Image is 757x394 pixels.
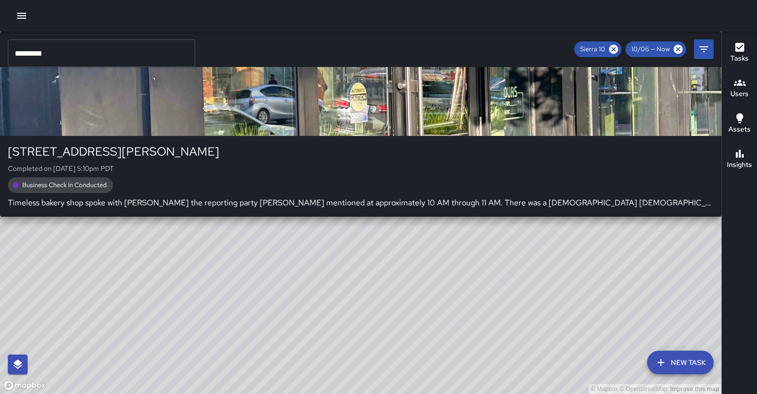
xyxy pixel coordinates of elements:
[727,160,752,170] h6: Insights
[647,351,714,374] button: New Task
[625,41,686,57] div: 10/06 — Now
[574,41,621,57] div: Sierra 10
[694,39,714,59] button: Filters
[722,71,757,106] button: Users
[722,35,757,71] button: Tasks
[35,44,714,54] span: Sierra 10
[722,142,757,177] button: Insights
[8,144,714,160] div: [STREET_ADDRESS][PERSON_NAME]
[730,89,749,99] h6: Users
[728,124,751,135] h6: Assets
[8,197,714,209] p: Timeless bakery shop spoke with [PERSON_NAME] the reporting party [PERSON_NAME] mentioned at appr...
[722,106,757,142] button: Assets
[8,164,714,173] p: Completed on [DATE] 5:10pm PDT
[625,44,676,54] span: 10/06 — Now
[574,44,611,54] span: Sierra 10
[16,180,113,190] span: Business Check In Conducted
[730,53,749,64] h6: Tasks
